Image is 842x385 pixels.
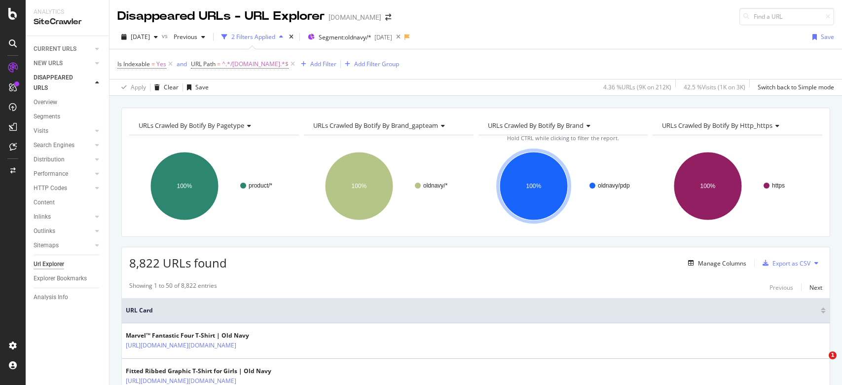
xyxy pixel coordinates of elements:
[684,257,746,269] button: Manage Columns
[603,83,671,91] div: 4.36 % URLs ( 9K on 212K )
[684,83,745,91] div: 42.5 % Visits ( 1K on 3K )
[131,83,146,91] div: Apply
[34,169,68,179] div: Performance
[310,60,336,68] div: Add Filter
[117,8,325,25] div: Disappeared URLs - URL Explorer
[769,281,793,293] button: Previous
[34,273,87,284] div: Explorer Bookmarks
[34,197,102,208] a: Content
[126,367,279,376] div: Fitted Ribbed Graphic T-Shirt for Girls | Old Navy
[34,97,57,108] div: Overview
[34,112,60,122] div: Segments
[222,57,289,71] span: ^.*/[DOMAIN_NAME].*$
[34,259,64,269] div: Url Explorer
[526,183,541,190] text: 100%
[313,121,438,130] span: URLs Crawled By Botify By brand_gapteam
[217,60,220,68] span: =
[769,283,793,292] div: Previous
[34,183,67,193] div: HTTP Codes
[164,83,179,91] div: Clear
[662,121,772,130] span: URLs Crawled By Botify By http_https
[34,126,92,136] a: Visits
[488,121,584,130] span: URLs Crawled By Botify By brand
[231,33,275,41] div: 2 Filters Applied
[249,182,272,189] text: product/*
[34,154,65,165] div: Distribution
[126,341,236,350] a: [URL][DOMAIN_NAME][DOMAIN_NAME]
[191,60,216,68] span: URL Path
[385,14,391,21] div: arrow-right-arrow-left
[170,33,197,41] span: Previous
[177,59,187,69] button: and
[34,126,48,136] div: Visits
[34,292,102,303] a: Analysis Info
[34,140,92,151] a: Search Engines
[139,121,244,130] span: URLs Crawled By Botify By pagetype
[754,79,834,95] button: Switch back to Simple mode
[34,44,92,54] a: CURRENT URLS
[598,182,630,189] text: oldnavy/pdp
[34,8,101,16] div: Analytics
[311,117,465,133] h4: URLs Crawled By Botify By brand_gapteam
[34,240,59,251] div: Sitemaps
[34,73,92,93] a: DISAPPEARED URLS
[423,182,448,189] text: oldnavy/*
[34,112,102,122] a: Segments
[34,154,92,165] a: Distribution
[151,60,155,68] span: =
[698,259,746,268] div: Manage Columns
[304,143,471,229] svg: A chart.
[34,259,102,269] a: Url Explorer
[351,183,366,190] text: 100%
[374,33,392,41] div: [DATE]
[486,117,639,133] h4: URLs Crawled By Botify By brand
[117,79,146,95] button: Apply
[34,212,92,222] a: Inlinks
[34,212,51,222] div: Inlinks
[700,183,716,190] text: 100%
[319,33,371,41] span: Segment: oldnavy/*
[772,182,785,189] text: https
[34,226,92,236] a: Outlinks
[507,134,619,142] span: Hold CTRL while clicking to filter the report.
[287,32,295,42] div: times
[758,83,834,91] div: Switch back to Simple mode
[809,283,822,292] div: Next
[126,306,818,315] span: URL Card
[34,183,92,193] a: HTTP Codes
[329,12,381,22] div: [DOMAIN_NAME]
[129,255,227,271] span: 8,822 URLs found
[183,79,209,95] button: Save
[218,29,287,45] button: 2 Filters Applied
[478,143,646,229] div: A chart.
[129,143,296,229] svg: A chart.
[34,273,102,284] a: Explorer Bookmarks
[34,240,92,251] a: Sitemaps
[34,140,74,151] div: Search Engines
[129,281,217,293] div: Showing 1 to 50 of 8,822 entries
[34,169,92,179] a: Performance
[660,117,813,133] h4: URLs Crawled By Botify By http_https
[341,58,399,70] button: Add Filter Group
[739,8,834,25] input: Find a URL
[177,183,192,190] text: 100%
[809,281,822,293] button: Next
[170,29,209,45] button: Previous
[150,79,179,95] button: Clear
[34,58,92,69] a: NEW URLS
[137,117,290,133] h4: URLs Crawled By Botify By pagetype
[117,29,162,45] button: [DATE]
[772,259,810,268] div: Export as CSV
[126,331,279,340] div: Marvel™ Fantastic Four T-Shirt | Old Navy
[653,143,820,229] div: A chart.
[34,44,76,54] div: CURRENT URLS
[34,292,68,303] div: Analysis Info
[162,32,170,40] span: vs
[34,73,83,93] div: DISAPPEARED URLS
[808,351,832,375] iframe: Intercom live chat
[34,226,55,236] div: Outlinks
[297,58,336,70] button: Add Filter
[34,58,63,69] div: NEW URLS
[156,57,166,71] span: Yes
